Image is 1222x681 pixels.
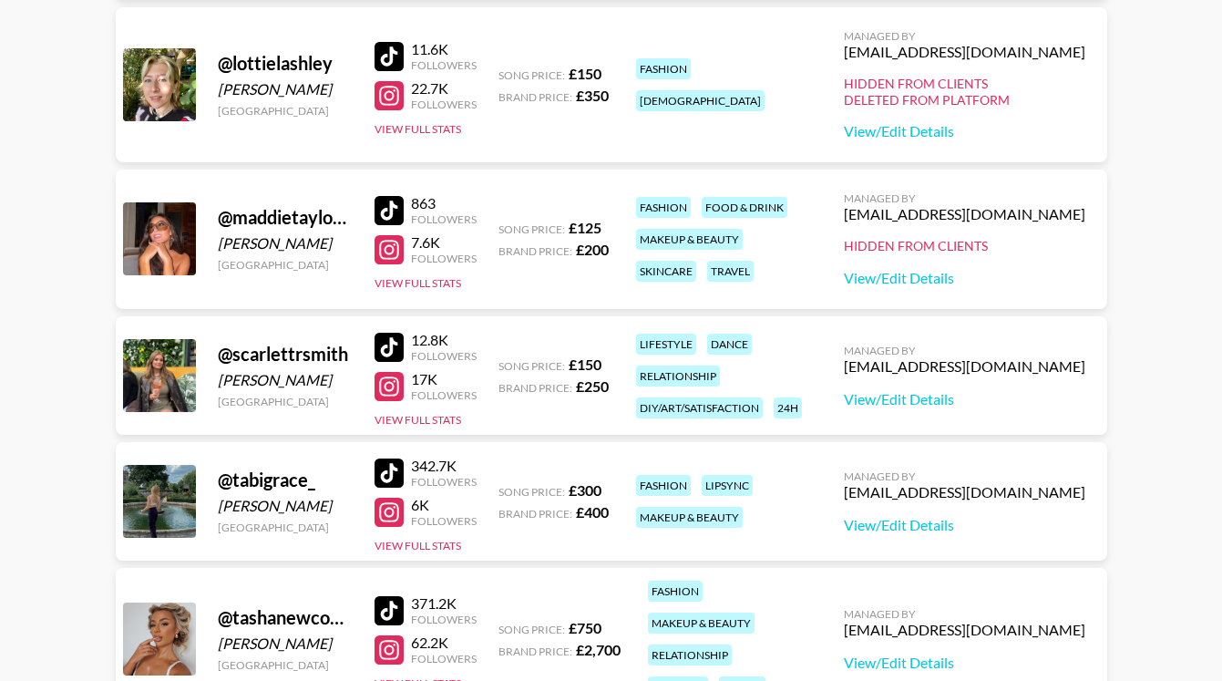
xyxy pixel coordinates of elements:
[218,104,353,118] div: [GEOGRAPHIC_DATA]
[844,29,1085,43] div: Managed By
[576,641,621,658] strong: £ 2,700
[218,497,353,515] div: [PERSON_NAME]
[218,206,353,229] div: @ maddietaylorx2
[569,65,601,82] strong: £ 150
[218,521,353,534] div: [GEOGRAPHIC_DATA]
[844,621,1085,639] div: [EMAIL_ADDRESS][DOMAIN_NAME]
[576,503,609,521] strong: £ 400
[707,261,754,282] div: travel
[498,359,565,373] span: Song Price:
[844,654,1085,672] a: View/Edit Details
[844,516,1085,534] a: View/Edit Details
[411,370,477,388] div: 17K
[498,507,572,521] span: Brand Price:
[218,395,353,408] div: [GEOGRAPHIC_DATA]
[411,194,477,212] div: 863
[844,344,1085,357] div: Managed By
[844,269,1085,287] a: View/Edit Details
[411,613,477,626] div: Followers
[218,469,353,491] div: @ tabigrace_
[576,87,609,104] strong: £ 350
[498,90,572,104] span: Brand Price:
[844,483,1085,501] div: [EMAIL_ADDRESS][DOMAIN_NAME]
[411,457,477,475] div: 342.7K
[636,58,691,79] div: fashion
[411,98,477,111] div: Followers
[844,191,1085,205] div: Managed By
[218,635,353,653] div: [PERSON_NAME]
[411,594,477,613] div: 371.2K
[411,496,477,514] div: 6K
[648,581,703,602] div: fashion
[844,76,1085,92] div: Hidden from Clients
[218,258,353,272] div: [GEOGRAPHIC_DATA]
[498,623,565,636] span: Song Price:
[411,331,477,349] div: 12.8K
[844,390,1085,408] a: View/Edit Details
[648,613,755,634] div: makeup & beauty
[218,80,353,98] div: [PERSON_NAME]
[498,222,565,236] span: Song Price:
[844,238,1085,254] div: Hidden from Clients
[844,92,1085,108] div: Deleted from Platform
[498,68,565,82] span: Song Price:
[411,349,477,363] div: Followers
[844,205,1085,223] div: [EMAIL_ADDRESS][DOMAIN_NAME]
[375,539,461,552] button: View Full Stats
[648,645,732,666] div: relationship
[569,219,601,236] strong: £ 125
[702,475,753,496] div: lipsync
[411,58,477,72] div: Followers
[576,241,609,258] strong: £ 200
[844,122,1085,140] a: View/Edit Details
[498,244,572,258] span: Brand Price:
[636,197,691,218] div: fashion
[774,397,802,418] div: 24h
[636,507,743,528] div: makeup & beauty
[498,645,572,658] span: Brand Price:
[375,413,461,427] button: View Full Stats
[411,233,477,252] div: 7.6K
[375,122,461,136] button: View Full Stats
[411,652,477,666] div: Followers
[498,381,572,395] span: Brand Price:
[636,261,696,282] div: skincare
[218,234,353,253] div: [PERSON_NAME]
[576,377,609,395] strong: £ 250
[702,197,787,218] div: food & drink
[636,366,720,387] div: relationship
[411,79,477,98] div: 22.7K
[411,634,477,652] div: 62.2K
[411,388,477,402] div: Followers
[636,229,743,250] div: makeup & beauty
[707,334,752,355] div: dance
[844,43,1085,61] div: [EMAIL_ADDRESS][DOMAIN_NAME]
[636,397,763,418] div: diy/art/satisfaction
[844,357,1085,376] div: [EMAIL_ADDRESS][DOMAIN_NAME]
[411,40,477,58] div: 11.6K
[569,619,601,636] strong: £ 750
[636,334,696,355] div: lifestyle
[218,371,353,389] div: [PERSON_NAME]
[636,475,691,496] div: fashion
[411,475,477,489] div: Followers
[411,212,477,226] div: Followers
[218,606,353,629] div: @ tashanewcombe
[636,90,765,111] div: [DEMOGRAPHIC_DATA]
[218,52,353,75] div: @ lottielashley
[569,481,601,499] strong: £ 300
[844,607,1085,621] div: Managed By
[411,252,477,265] div: Followers
[498,485,565,499] span: Song Price:
[569,356,601,373] strong: £ 150
[218,343,353,366] div: @ scarlettrsmith
[844,469,1085,483] div: Managed By
[218,658,353,672] div: [GEOGRAPHIC_DATA]
[375,276,461,290] button: View Full Stats
[411,514,477,528] div: Followers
